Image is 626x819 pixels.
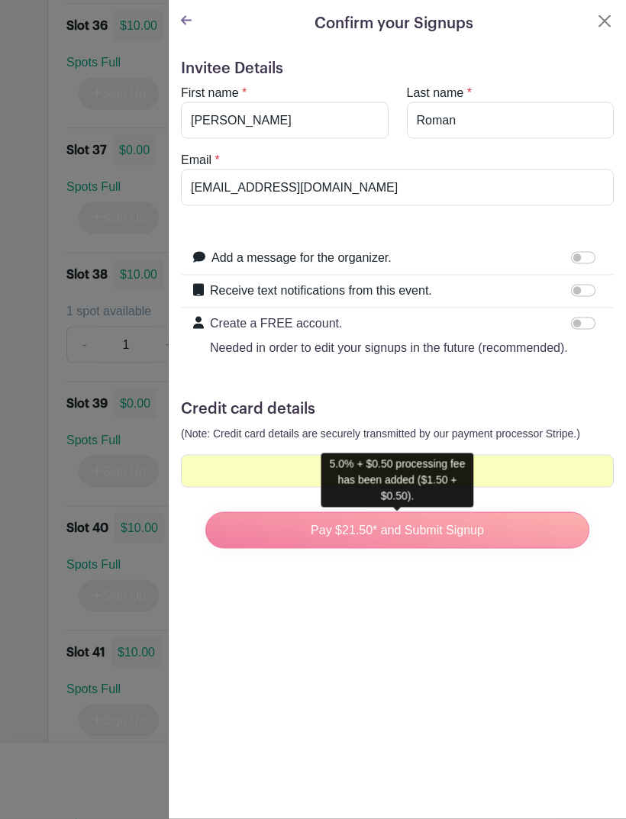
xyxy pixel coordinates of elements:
[210,314,568,333] p: Create a FREE account.
[181,60,614,78] h5: Invitee Details
[315,12,473,35] h5: Confirm your Signups
[191,464,604,479] iframe: Secure card payment input frame
[210,339,568,357] p: Needed in order to edit your signups in the future (recommended).
[181,151,211,169] label: Email
[181,400,614,418] h5: Credit card details
[595,12,614,31] button: Close
[321,453,474,508] div: 5.0% + $0.50 processing fee has been added ($1.50 + $0.50).
[211,249,392,267] label: Add a message for the organizer.
[407,84,464,102] label: Last name
[181,84,239,102] label: First name
[181,427,580,440] small: (Note: Credit card details are securely transmitted by our payment processor Stripe.)
[210,282,432,300] label: Receive text notifications from this event.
